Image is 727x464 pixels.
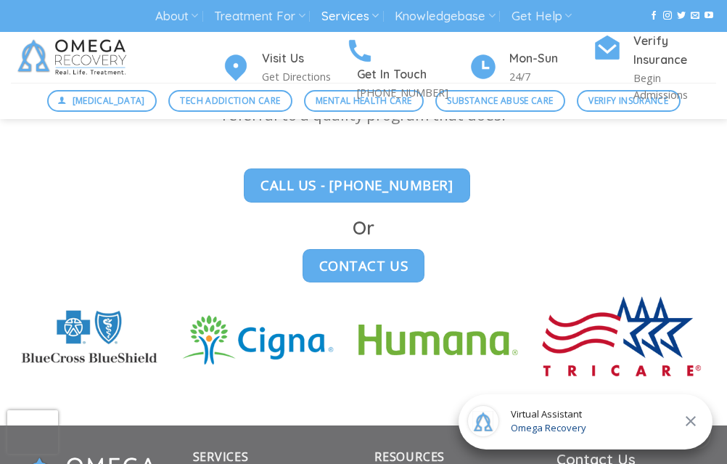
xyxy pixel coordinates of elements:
a: Follow on Facebook [649,11,658,21]
a: Send us an email [691,11,699,21]
iframe: reCAPTCHA [7,410,58,454]
a: Tech Addiction Care [168,90,292,112]
a: Follow on YouTube [705,11,713,21]
h4: Get In Touch [357,65,469,84]
p: Get Directions [262,68,345,85]
a: [MEDICAL_DATA] [47,90,157,112]
h4: Mon-Sun [509,49,593,68]
a: Follow on Instagram [663,11,672,21]
a: Knowledgebase [395,3,495,30]
p: 24/7 [509,68,593,85]
h4: Visit Us [262,49,345,68]
a: Get In Touch [PHONE_NUMBER] [345,34,469,101]
img: Omega Recovery [11,32,138,83]
h2: Or [11,216,716,240]
h4: Verify Insurance [633,32,717,70]
a: Services [321,3,379,30]
a: Treatment For [214,3,305,30]
span: [MEDICAL_DATA] [73,94,145,107]
span: Call Us - [PHONE_NUMBER] [260,174,453,195]
a: Verify Insurance Begin Admissions [593,32,717,103]
a: Call Us - [PHONE_NUMBER] [244,168,469,202]
a: Contact Us [303,249,425,282]
a: Get Help [512,3,572,30]
a: Follow on Twitter [677,11,686,21]
a: Visit Us Get Directions [221,49,345,85]
span: Tech Addiction Care [180,94,280,107]
p: [PHONE_NUMBER] [357,84,469,101]
p: Begin Admissions [633,70,717,103]
a: About [155,3,198,30]
span: Contact Us [319,255,408,276]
